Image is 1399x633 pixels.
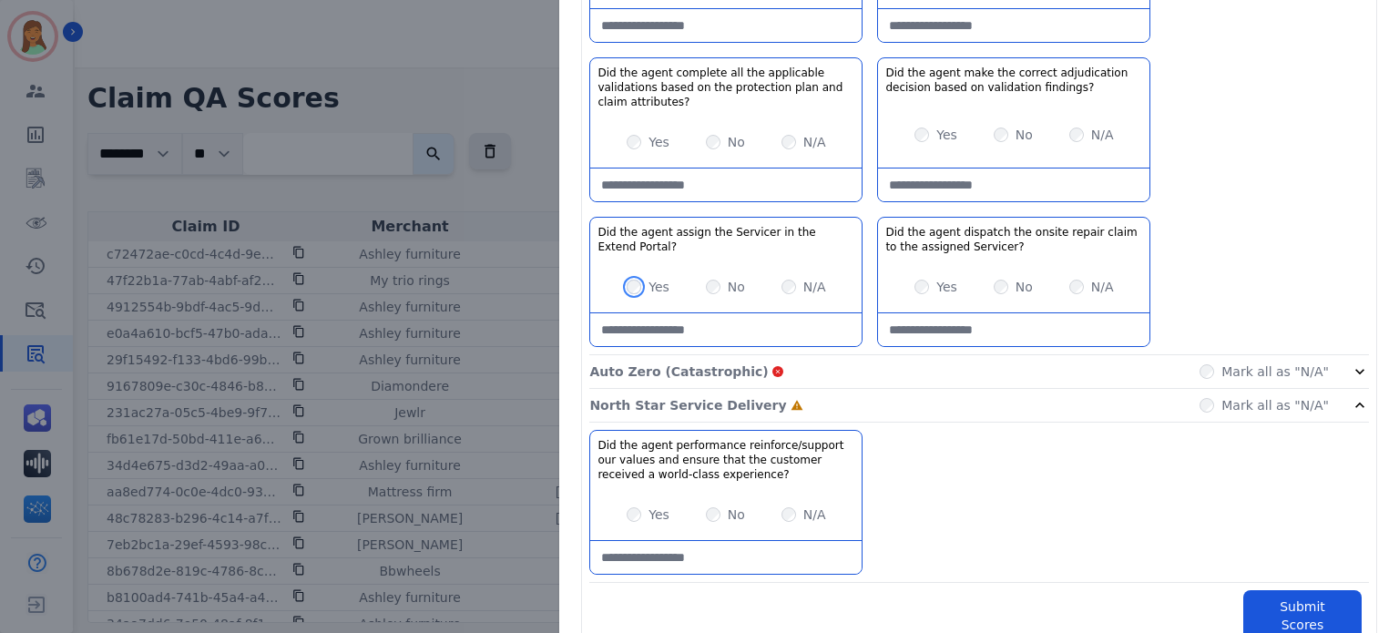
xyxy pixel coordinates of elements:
[803,505,826,524] label: N/A
[597,66,854,109] h3: Did the agent complete all the applicable validations based on the protection plan and claim attr...
[597,225,854,254] h3: Did the agent assign the Servicer in the Extend Portal?
[885,225,1142,254] h3: Did the agent dispatch the onsite repair claim to the assigned Servicer?
[1221,362,1329,381] label: Mark all as "N/A"
[589,396,786,414] p: North Star Service Delivery
[589,362,768,381] p: Auto Zero (Catastrophic)
[1091,278,1114,296] label: N/A
[648,133,669,151] label: Yes
[728,505,745,524] label: No
[936,278,957,296] label: Yes
[803,133,826,151] label: N/A
[597,438,854,482] h3: Did the agent performance reinforce/support our values and ensure that the customer received a wo...
[1016,126,1033,144] label: No
[728,278,745,296] label: No
[1221,396,1329,414] label: Mark all as "N/A"
[936,126,957,144] label: Yes
[885,66,1142,95] h3: Did the agent make the correct adjudication decision based on validation findings?
[648,505,669,524] label: Yes
[803,278,826,296] label: N/A
[728,133,745,151] label: No
[1091,126,1114,144] label: N/A
[648,278,669,296] label: Yes
[1016,278,1033,296] label: No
